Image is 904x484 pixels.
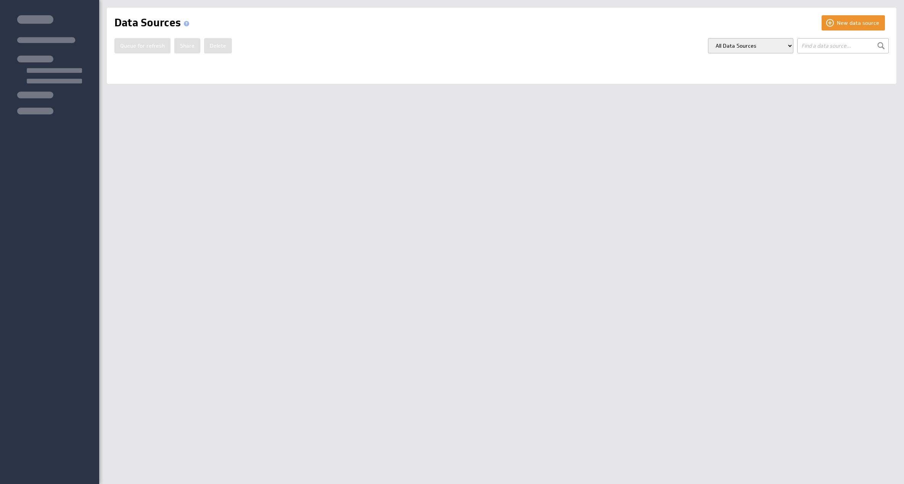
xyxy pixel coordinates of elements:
input: Find a data source... [797,38,889,53]
button: Delete [204,38,232,53]
button: Share [174,38,200,53]
button: Queue for refresh [114,38,171,53]
button: New data source [822,15,885,31]
h1: Data Sources [114,15,192,31]
img: skeleton-sidenav.svg [17,15,82,114]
